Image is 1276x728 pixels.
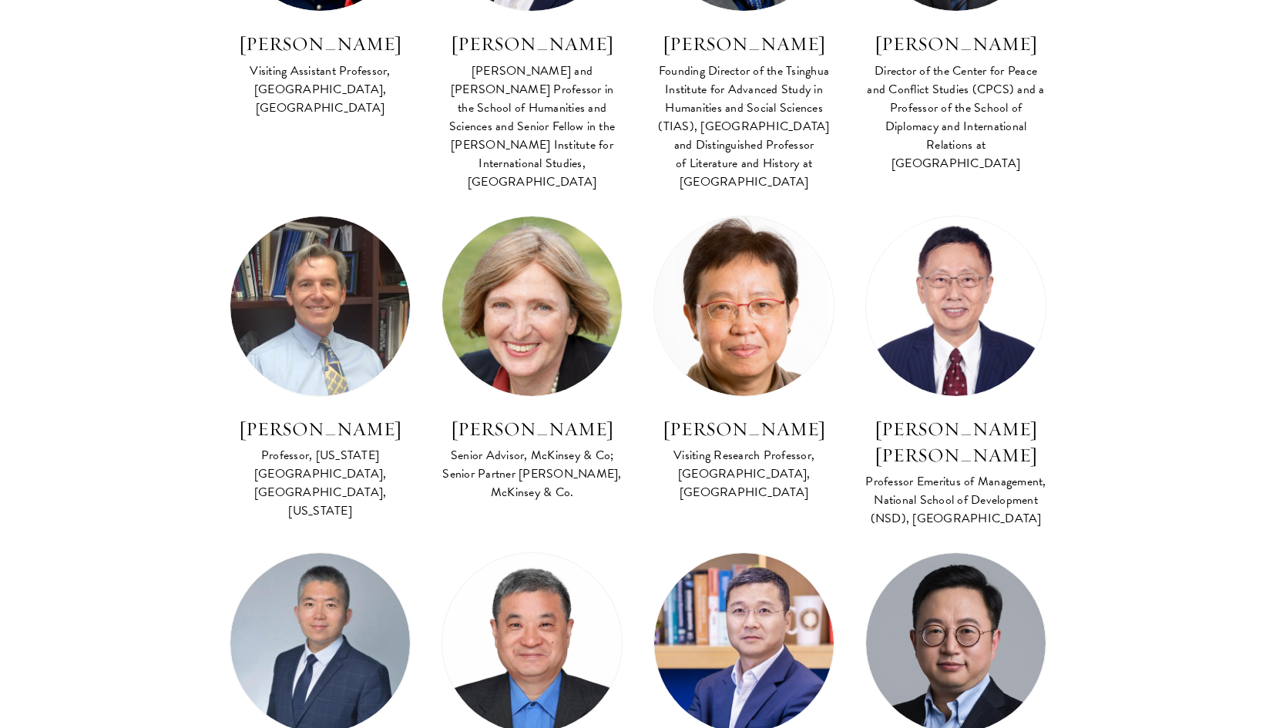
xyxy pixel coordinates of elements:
h3: [PERSON_NAME] [442,416,623,442]
div: [PERSON_NAME] and [PERSON_NAME] Professor in the School of Humanities and Sciences and Senior Fel... [442,62,623,191]
div: Senior Advisor, McKinsey & Co; Senior Partner [PERSON_NAME], McKinsey & Co. [442,446,623,502]
h3: [PERSON_NAME] [PERSON_NAME] [865,416,1046,468]
h3: [PERSON_NAME] [230,31,411,57]
div: Professor Emeritus of Management, National School of Development (NSD), [GEOGRAPHIC_DATA] [865,472,1046,528]
div: Visiting Research Professor, [GEOGRAPHIC_DATA], [GEOGRAPHIC_DATA] [653,446,834,502]
a: [PERSON_NAME] Professor, [US_STATE][GEOGRAPHIC_DATA], [GEOGRAPHIC_DATA], [US_STATE] [230,216,411,522]
a: [PERSON_NAME] Senior Advisor, McKinsey & Co; Senior Partner [PERSON_NAME], McKinsey & Co. [442,216,623,504]
a: [PERSON_NAME] [PERSON_NAME] Professor Emeritus of Management, National School of Development (NSD... [865,216,1046,530]
h3: [PERSON_NAME] [442,31,623,57]
div: Visiting Assistant Professor, [GEOGRAPHIC_DATA], [GEOGRAPHIC_DATA] [230,62,411,117]
div: Professor, [US_STATE][GEOGRAPHIC_DATA], [GEOGRAPHIC_DATA], [US_STATE] [230,446,411,520]
div: Founding Director of the Tsinghua Institute for Advanced Study in Humanities and Social Sciences ... [653,62,834,191]
a: [PERSON_NAME] Visiting Research Professor, [GEOGRAPHIC_DATA], [GEOGRAPHIC_DATA] [653,216,834,504]
h3: [PERSON_NAME] [865,31,1046,57]
div: Director of the Center for Peace and Conflict Studies (CPCS) and a Professor of the School of Dip... [865,62,1046,173]
h3: [PERSON_NAME] [230,416,411,442]
h3: [PERSON_NAME] [653,416,834,442]
h3: [PERSON_NAME] [653,31,834,57]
